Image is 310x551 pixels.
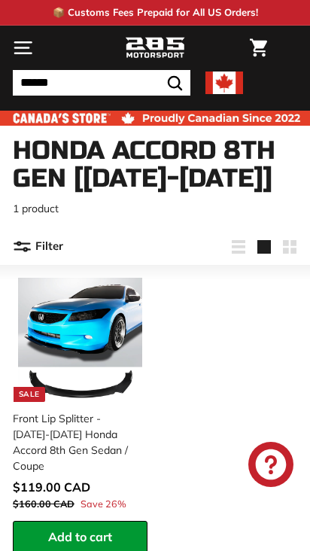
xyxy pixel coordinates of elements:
[13,70,190,96] input: Search
[13,137,297,193] h1: Honda Accord 8th Gen [[DATE]-[DATE]]
[81,497,126,511] span: Save 26%
[125,35,185,61] img: Logo_285_Motorsport_areodynamics_components
[13,229,63,265] button: Filter
[13,479,90,495] span: $119.00 CAD
[14,387,45,402] div: Sale
[13,411,138,474] div: Front Lip Splitter - [DATE]-[DATE] Honda Accord 8th Gen Sedan / Coupe
[48,529,112,544] span: Add to cart
[242,26,275,69] a: Cart
[244,442,298,491] inbox-online-store-chat: Shopify online store chat
[13,201,297,217] p: 1 product
[13,272,147,521] a: Sale Front Lip Splitter - [DATE]-[DATE] Honda Accord 8th Gen Sedan / Coupe Save 26%
[13,498,74,510] span: $160.00 CAD
[53,5,258,20] p: 📦 Customs Fees Prepaid for All US Orders!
